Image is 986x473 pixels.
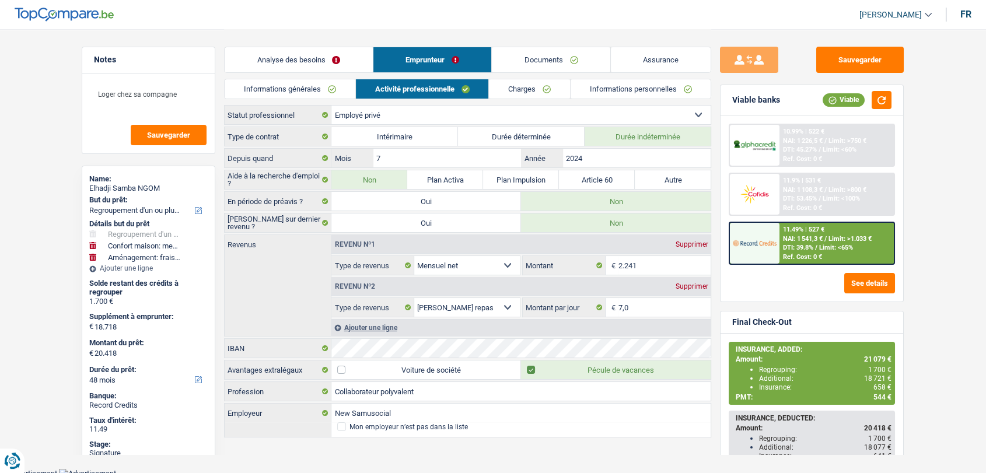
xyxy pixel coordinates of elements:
[873,452,891,460] span: 641 €
[331,360,521,379] label: Voiture de société
[89,440,208,449] div: Stage:
[864,443,891,451] span: 18 077 €
[819,244,853,251] span: Limit: <65%
[736,424,891,432] div: Amount:
[733,232,776,254] img: Record Credits
[331,241,377,248] div: Revenu nº1
[89,297,208,306] div: 1.700 €
[783,128,824,135] div: 10.99% | 522 €
[819,146,821,153] span: /
[225,404,331,422] label: Employeur
[523,298,606,317] label: Montant par jour
[521,192,711,211] label: Non
[89,338,205,348] label: Montant du prêt:
[89,184,208,193] div: Elhadji Samba NGOM
[759,443,891,451] div: Additional:
[225,149,331,167] label: Depuis quand
[844,273,895,293] button: See details
[759,452,891,460] div: Insurance:
[783,226,824,233] div: 11.49% | 527 €
[611,47,711,72] a: Assurance
[824,186,827,194] span: /
[606,298,618,317] span: €
[331,149,373,167] label: Mois
[635,170,711,189] label: Autre
[732,95,780,105] div: Viable banks
[373,47,492,72] a: Emprunteur
[89,219,208,229] div: Détails but du prêt
[373,149,521,167] input: MM
[864,355,891,363] span: 21 079 €
[759,383,891,391] div: Insurance:
[823,146,856,153] span: Limit: <60%
[15,8,114,22] img: TopCompare Logo
[873,383,891,391] span: 658 €
[815,244,817,251] span: /
[783,253,822,261] div: Ref. Cost: 0 €
[225,170,331,189] label: Aide à la recherche d'emploi ?
[521,360,711,379] label: Pécule de vacances
[828,186,866,194] span: Limit: >800 €
[489,79,570,99] a: Charges
[331,213,521,232] label: Oui
[828,137,866,145] span: Limit: >750 €
[331,319,711,336] div: Ajouter une ligne
[736,355,891,363] div: Amount:
[783,146,817,153] span: DTI: 45.27%
[225,382,331,401] label: Profession
[331,256,414,275] label: Type de revenus
[824,137,827,145] span: /
[89,401,208,410] div: Record Credits
[783,195,817,202] span: DTI: 53.45%
[331,127,458,146] label: Intérimaire
[89,349,93,358] span: €
[868,366,891,374] span: 1 700 €
[816,47,904,73] button: Sauvegarder
[225,235,331,248] label: Revenus
[225,47,373,72] a: Analyse des besoins
[868,435,891,443] span: 1 700 €
[736,393,891,401] div: PMT:
[850,5,932,24] a: [PERSON_NAME]
[672,241,711,248] div: Supprimer
[89,416,208,425] div: Taux d'intérêt:
[571,79,711,99] a: Informations personnelles
[521,149,562,167] label: Année
[483,170,559,189] label: Plan Impulsion
[736,345,891,353] div: INSURANCE, ADDED:
[331,298,414,317] label: Type de revenus
[458,127,585,146] label: Durée déterminée
[672,283,711,290] div: Supprimer
[89,322,93,331] span: €
[783,204,822,212] div: Ref. Cost: 0 €
[523,256,606,275] label: Montant
[819,195,821,202] span: /
[492,47,610,72] a: Documents
[94,55,203,65] h5: Notes
[783,186,823,194] span: NAI: 1 108,3 €
[783,177,821,184] div: 11.9% | 531 €
[147,131,190,139] span: Sauvegarder
[733,183,776,205] img: Cofidis
[89,264,208,272] div: Ajouter une ligne
[732,317,792,327] div: Final Check-Out
[225,360,331,379] label: Avantages extralégaux
[783,244,813,251] span: DTI: 39.8%
[759,435,891,443] div: Regrouping:
[873,393,891,401] span: 544 €
[331,404,711,422] input: Cherchez votre employeur
[225,106,331,124] label: Statut professionnel
[559,170,635,189] label: Article 60
[864,424,891,432] span: 20 418 €
[331,170,407,189] label: Non
[783,235,823,243] span: NAI: 1 541,3 €
[864,374,891,383] span: 18 721 €
[89,312,205,321] label: Supplément à emprunter:
[759,366,891,374] div: Regrouping:
[824,235,827,243] span: /
[407,170,483,189] label: Plan Activa
[349,423,467,430] div: Mon employeur n’est pas dans la liste
[131,125,207,145] button: Sauvegarder
[89,425,208,434] div: 11.49
[225,127,331,146] label: Type de contrat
